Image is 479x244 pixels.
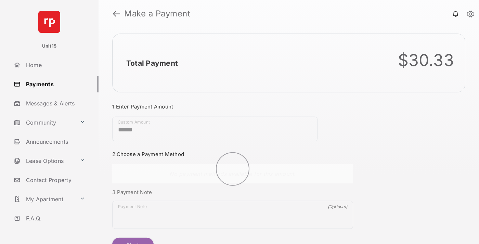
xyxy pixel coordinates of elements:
strong: Make a Payment [124,10,190,18]
a: Messages & Alerts [11,95,99,112]
a: Announcements [11,133,99,150]
a: Community [11,114,77,131]
div: $30.33 [398,50,454,70]
h3: 2. Choose a Payment Method [112,151,353,157]
a: F.A.Q. [11,210,99,227]
a: My Apartment [11,191,77,207]
h3: 3. Payment Note [112,189,353,195]
a: Lease Options [11,153,77,169]
h2: Total Payment [126,59,178,67]
a: Contact Property [11,172,99,188]
a: Home [11,57,99,73]
a: Payments [11,76,99,92]
p: Unit15 [42,43,57,50]
h3: 1. Enter Payment Amount [112,103,353,110]
img: svg+xml;base64,PHN2ZyB4bWxucz0iaHR0cDovL3d3dy53My5vcmcvMjAwMC9zdmciIHdpZHRoPSI2NCIgaGVpZ2h0PSI2NC... [38,11,60,33]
